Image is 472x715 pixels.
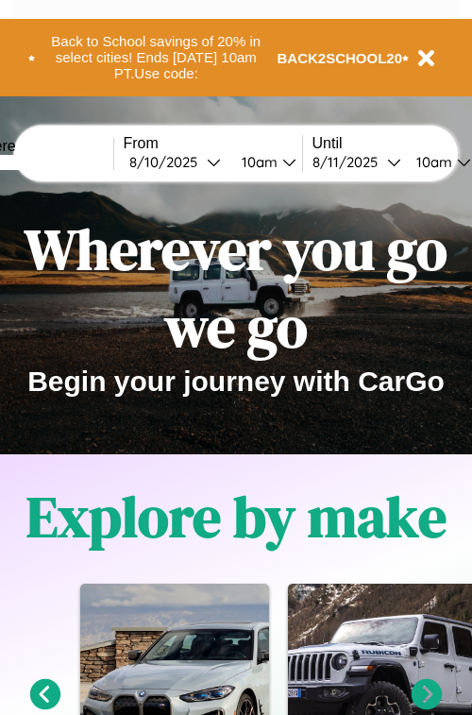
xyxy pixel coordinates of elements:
button: Back to School savings of 20% in select cities! Ends [DATE] 10am PT.Use code: [35,28,278,87]
b: BACK2SCHOOL20 [278,50,403,66]
div: 10am [407,153,457,171]
h1: Explore by make [26,478,447,555]
button: 8/10/2025 [124,152,227,172]
button: 10am [227,152,302,172]
div: 8 / 11 / 2025 [312,153,387,171]
label: From [124,135,302,152]
div: 10am [232,153,282,171]
div: 8 / 10 / 2025 [129,153,207,171]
